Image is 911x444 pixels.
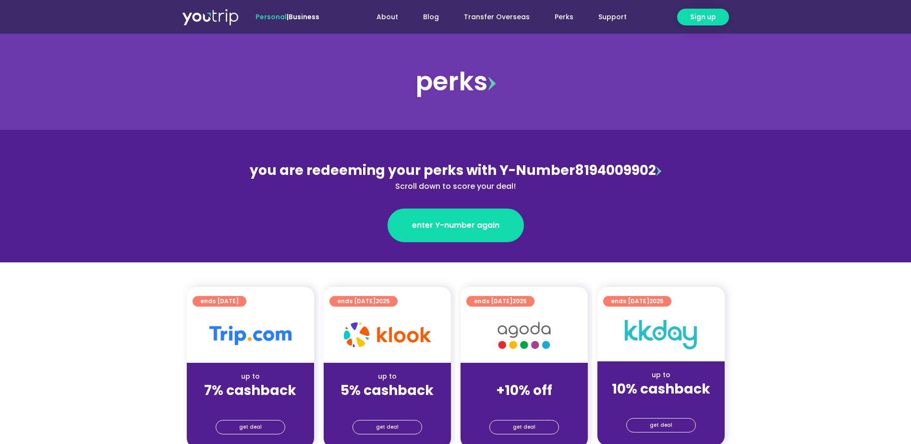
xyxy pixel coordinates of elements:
span: you are redeeming your perks with Y-Number [250,161,575,180]
strong: 5% cashback [340,381,434,400]
a: get deal [626,418,696,432]
div: (for stays only) [331,399,443,409]
div: (for stays only) [605,398,717,408]
span: ends [DATE] [337,296,390,307]
a: Transfer Overseas [451,8,542,26]
span: 2025 [376,297,390,305]
div: up to [605,370,717,380]
a: Business [289,12,319,22]
a: Blog [411,8,451,26]
a: enter Y-number again [388,209,524,242]
a: ends [DATE]2025 [329,296,398,307]
strong: 7% cashback [204,381,296,400]
span: get deal [513,420,535,434]
div: up to [331,371,443,382]
span: | [255,12,319,22]
nav: Menu [345,8,639,26]
a: get deal [216,420,285,434]
a: ends [DATE] [193,296,246,307]
div: up to [194,371,306,382]
a: Support [586,8,639,26]
span: get deal [650,419,672,432]
a: get deal [489,420,559,434]
strong: 10% cashback [612,380,710,398]
div: (for stays only) [468,399,580,409]
a: ends [DATE]2025 [466,296,534,307]
span: ends [DATE] [200,296,239,307]
span: 2025 [649,297,664,305]
div: (for stays only) [194,399,306,409]
a: About [364,8,411,26]
span: ends [DATE] [611,296,664,307]
span: get deal [239,420,262,434]
span: Sign up [690,12,716,22]
span: Personal [255,12,287,22]
div: 8194009902 [247,160,664,192]
a: Sign up [677,9,729,25]
span: enter Y-number again [412,220,499,231]
span: get deal [376,420,399,434]
strong: +10% off [496,381,552,400]
div: Scroll down to score your deal! [247,181,664,192]
span: up to [515,371,533,381]
span: 2025 [512,297,527,305]
span: ends [DATE] [474,296,527,307]
a: get deal [352,420,422,434]
a: ends [DATE]2025 [603,296,671,307]
a: Perks [542,8,586,26]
